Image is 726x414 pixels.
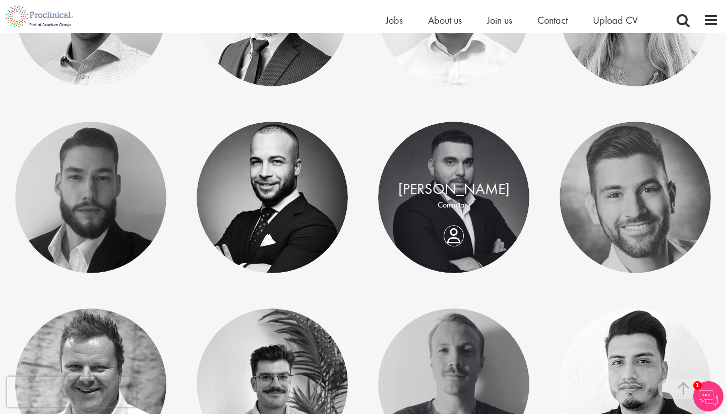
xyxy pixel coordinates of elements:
a: [PERSON_NAME] [398,179,510,198]
img: Chatbot [693,381,723,411]
span: 1 [693,381,702,390]
a: Contact [537,14,568,27]
iframe: reCAPTCHA [7,377,136,407]
a: Upload CV [593,14,638,27]
a: Join us [487,14,512,27]
p: Consultant [388,200,519,212]
a: About us [428,14,462,27]
a: Jobs [386,14,403,27]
